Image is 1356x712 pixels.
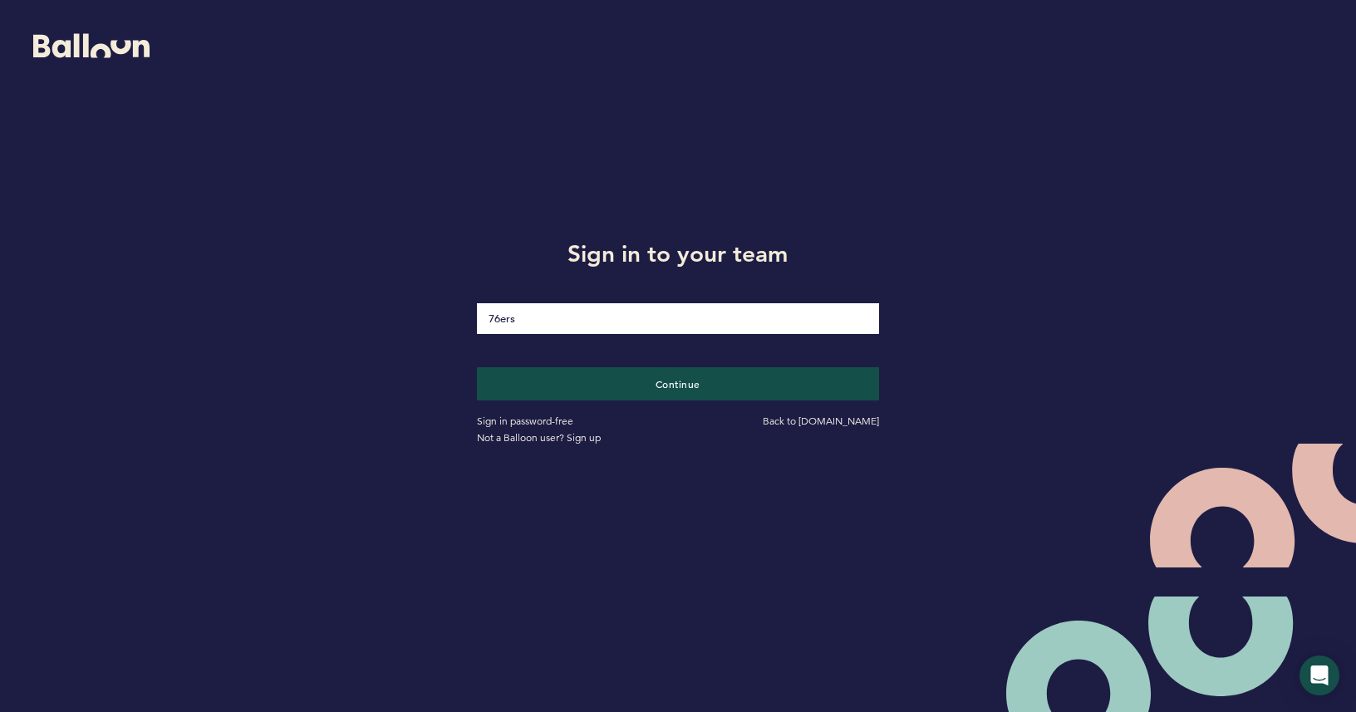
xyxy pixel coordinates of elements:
button: Continue [477,367,879,400]
a: Not a Balloon user? Sign up [477,431,601,444]
h1: Sign in to your team [464,237,892,270]
div: Open Intercom Messenger [1299,656,1339,695]
a: Sign in password-free [477,415,573,427]
input: loginDomain [477,303,879,334]
a: Back to [DOMAIN_NAME] [763,415,879,427]
span: Continue [656,377,700,390]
